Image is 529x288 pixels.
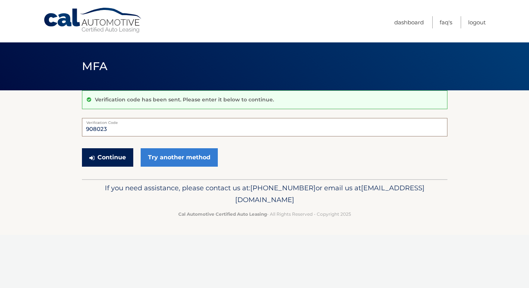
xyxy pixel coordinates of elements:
[235,184,425,204] span: [EMAIL_ADDRESS][DOMAIN_NAME]
[87,182,443,206] p: If you need assistance, please contact us at: or email us at
[95,96,274,103] p: Verification code has been sent. Please enter it below to continue.
[82,59,108,73] span: MFA
[250,184,316,192] span: [PHONE_NUMBER]
[440,16,452,28] a: FAQ's
[141,148,218,167] a: Try another method
[82,118,447,136] input: Verification Code
[468,16,486,28] a: Logout
[82,148,133,167] button: Continue
[394,16,424,28] a: Dashboard
[43,7,143,34] a: Cal Automotive
[87,210,443,218] p: - All Rights Reserved - Copyright 2025
[178,211,267,217] strong: Cal Automotive Certified Auto Leasing
[82,118,447,124] label: Verification Code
